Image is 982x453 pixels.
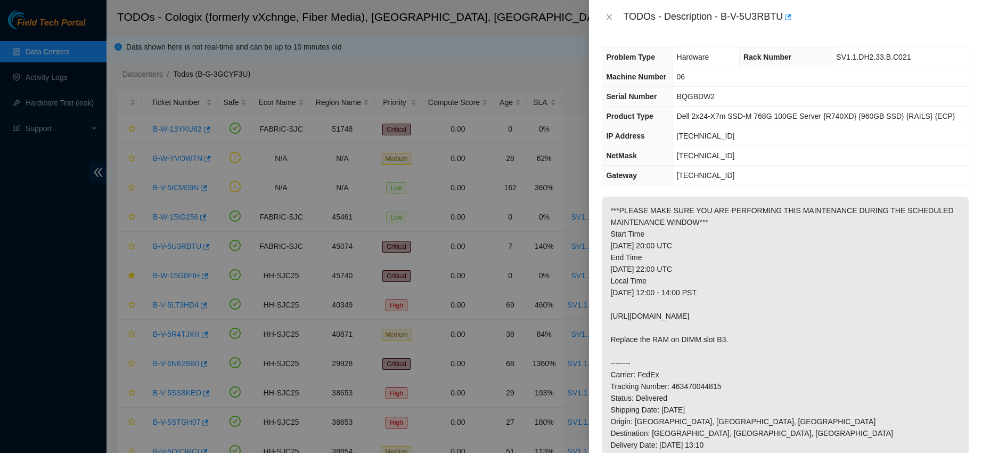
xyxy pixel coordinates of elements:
[602,12,617,22] button: Close
[677,132,735,140] span: [TECHNICAL_ID]
[623,9,969,26] div: TODOs - Description - B-V-5U3RBTU
[606,112,653,120] span: Product Type
[677,53,709,61] span: Hardware
[836,53,911,61] span: SV1.1.DH2.33.B.C021
[677,72,685,81] span: 06
[606,72,666,81] span: Machine Number
[677,171,735,180] span: [TECHNICAL_ID]
[743,53,791,61] span: Rack Number
[606,132,644,140] span: IP Address
[605,13,613,21] span: close
[677,92,715,101] span: BQGBDW2
[677,112,955,120] span: Dell 2x24-X7m SSD-M 768G 100GE Server {R740XD} {960GB SSD} {RAILS} {ECP}
[606,53,655,61] span: Problem Type
[606,151,637,160] span: NetMask
[677,151,735,160] span: [TECHNICAL_ID]
[606,171,637,180] span: Gateway
[606,92,657,101] span: Serial Number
